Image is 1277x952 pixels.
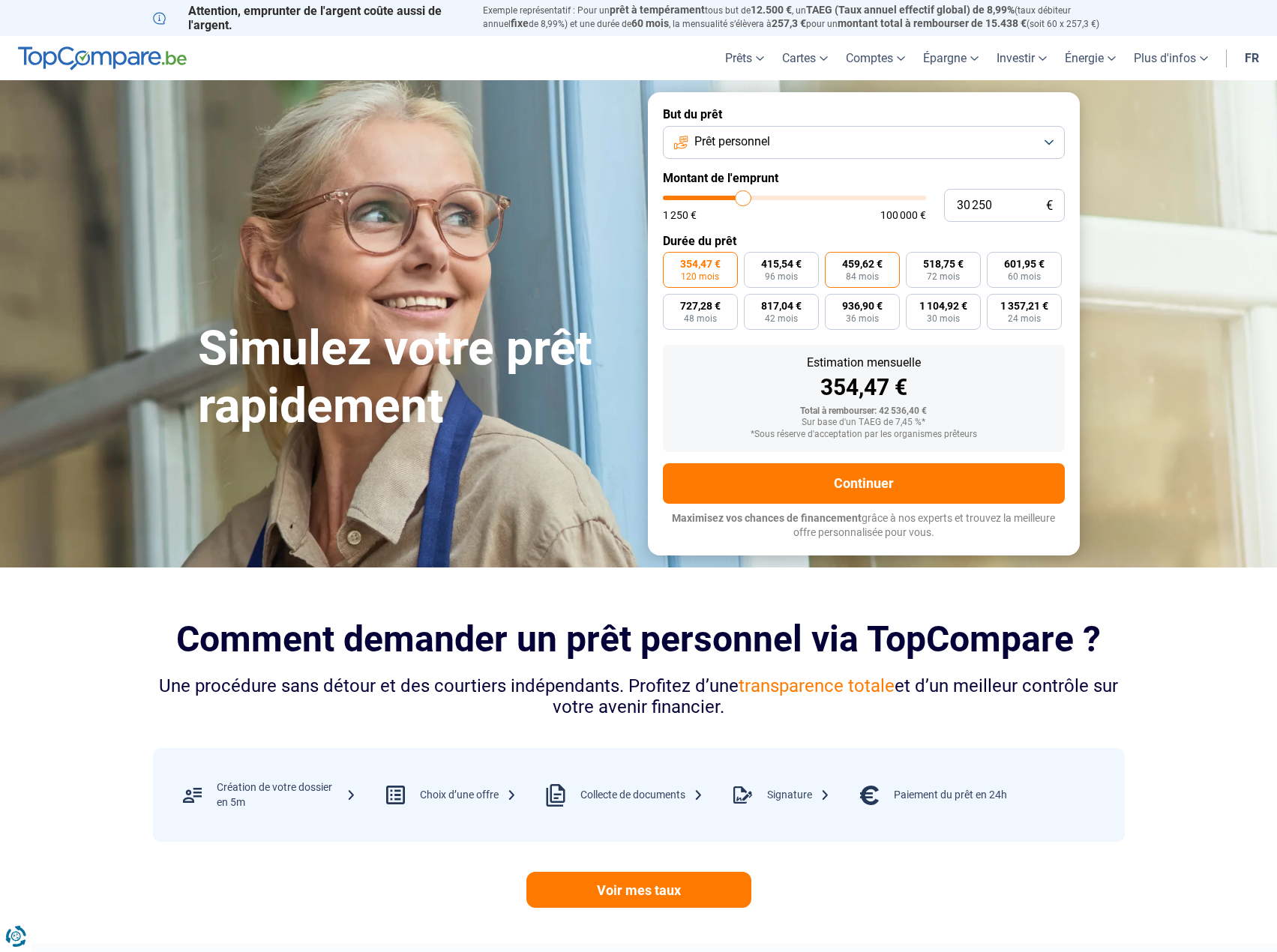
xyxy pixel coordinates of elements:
[675,376,1053,399] div: 354,47 €
[675,357,1053,369] div: Estimation mensuelle
[773,36,837,80] a: Cartes
[739,675,895,696] span: transparence totale
[1008,314,1041,323] span: 24 mois
[1046,199,1053,212] span: €
[663,463,1065,504] button: Continuer
[18,46,187,70] img: TopCompare
[663,126,1065,159] button: Prêt personnel
[842,301,883,311] span: 936,90 €
[1000,301,1048,311] span: 1 357,21 €
[838,17,1027,29] span: montant total à rembourser de 15.438 €
[663,511,1065,540] p: grâce à nos experts et trouvez la meilleure offre personnalisée pour vous.
[1236,36,1268,80] a: fr
[914,36,988,80] a: Épargne
[894,788,1007,803] div: Paiement du prêt en 24h
[761,259,802,269] span: 415,54 €
[842,259,883,269] span: 459,62 €
[988,36,1056,80] a: Investir
[772,17,806,29] span: 257,3 €
[631,17,669,29] span: 60 mois
[846,272,879,281] span: 84 mois
[663,107,1065,121] label: But du prêt
[1125,36,1217,80] a: Plus d'infos
[483,4,1125,31] p: Exemple représentatif : Pour un tous but de , un (taux débiteur annuel de 8,99%) et une durée de ...
[765,314,798,323] span: 42 mois
[837,36,914,80] a: Comptes
[610,4,705,16] span: prêt à tempérament
[420,788,517,803] div: Choix d’une offre
[751,4,792,16] span: 12.500 €
[919,301,967,311] span: 1 104,92 €
[680,301,721,311] span: 727,28 €
[767,788,830,803] div: Signature
[675,418,1053,428] div: Sur base d'un TAEG de 7,45 %*
[672,512,862,524] span: Maximisez vos chances de financement
[694,133,770,150] span: Prêt personnel
[663,234,1065,248] label: Durée du prêt
[663,171,1065,185] label: Montant de l'emprunt
[198,320,630,436] h1: Simulez votre prêt rapidement
[217,780,356,810] div: Création de votre dossier en 5m
[684,314,717,323] span: 48 mois
[153,675,1125,719] div: Une procédure sans détour et des courtiers indépendants. Profitez d’une et d’un meilleur contrôle...
[680,259,721,269] span: 354,47 €
[675,430,1053,440] div: *Sous réserve d'acceptation par les organismes prêteurs
[663,210,697,220] span: 1 250 €
[526,872,751,908] a: Voir mes taux
[1056,36,1125,80] a: Énergie
[923,259,964,269] span: 518,75 €
[1008,272,1041,281] span: 60 mois
[765,272,798,281] span: 96 mois
[1004,259,1045,269] span: 601,95 €
[681,272,719,281] span: 120 mois
[927,272,960,281] span: 72 mois
[846,314,879,323] span: 36 mois
[153,4,465,32] p: Attention, emprunter de l'argent coûte aussi de l'argent.
[761,301,802,311] span: 817,04 €
[511,17,529,29] span: fixe
[716,36,773,80] a: Prêts
[580,788,703,803] div: Collecte de documents
[880,210,926,220] span: 100 000 €
[153,618,1125,660] h2: Comment demander un prêt personnel via TopCompare ?
[927,314,960,323] span: 30 mois
[675,406,1053,417] div: Total à rembourser: 42 536,40 €
[806,4,1015,16] span: TAEG (Taux annuel effectif global) de 8,99%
